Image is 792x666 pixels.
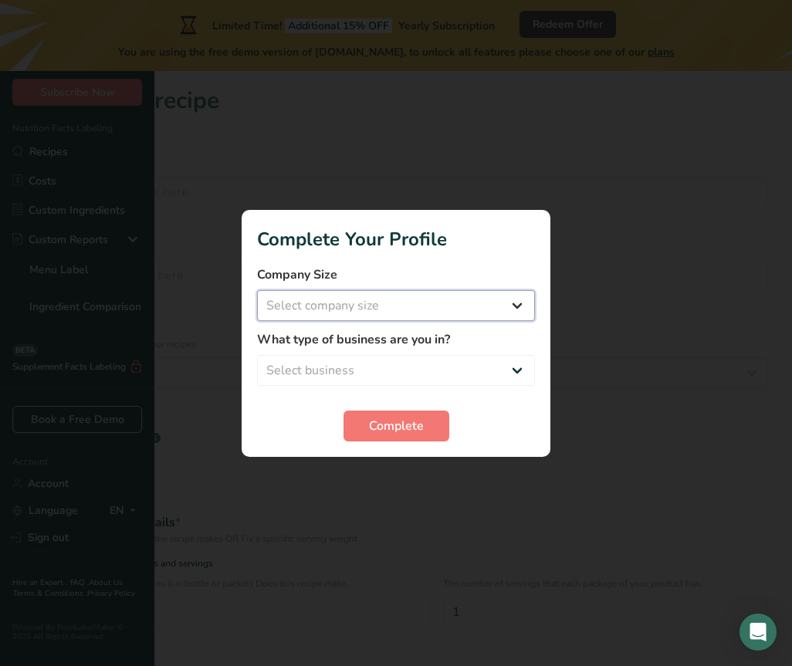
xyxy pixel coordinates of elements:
[369,417,424,435] span: Complete
[257,225,535,253] h1: Complete Your Profile
[740,614,777,651] div: Open Intercom Messenger
[257,330,535,349] label: What type of business are you in?
[344,411,449,441] button: Complete
[257,265,535,284] label: Company Size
